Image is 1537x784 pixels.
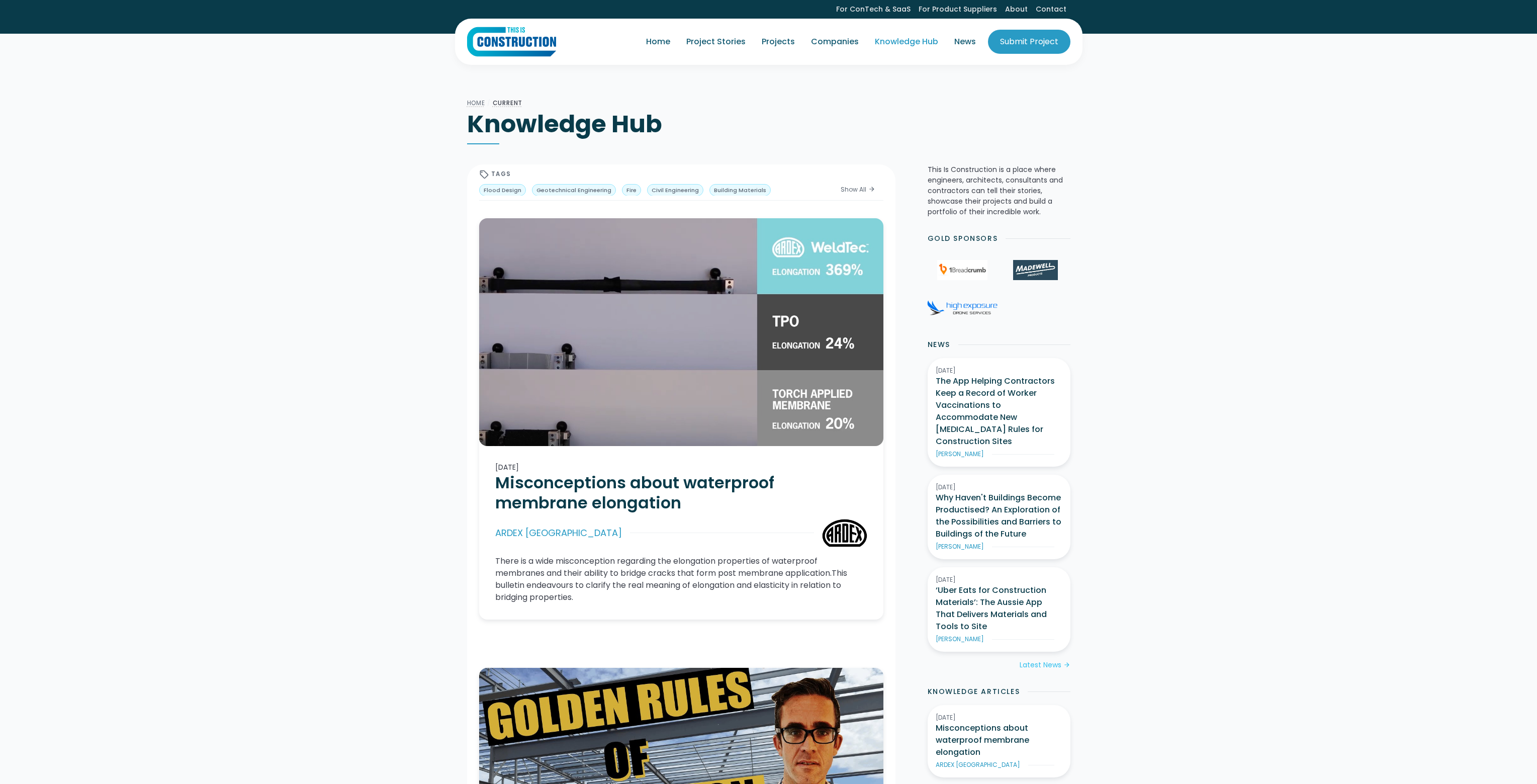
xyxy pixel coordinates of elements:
[936,760,1020,769] div: ARDEX [GEOGRAPHIC_DATA]
[622,184,641,196] a: Fire
[754,28,803,56] a: Projects
[936,483,1062,492] div: [DATE]
[652,186,699,195] div: Civil Engineering
[928,233,998,244] h2: Gold Sponsors
[479,184,526,196] a: Flood Design
[928,567,1070,652] a: [DATE]‘Uber Eats for Construction Materials’: The Aussie App That Delivers Materials and Tools to...
[467,27,556,57] img: This Is Construction Logo
[1020,660,1061,670] div: Latest News
[479,218,883,446] img: Misconceptions about waterproof membrane elongation
[936,575,1062,584] div: [DATE]
[467,99,485,107] a: Home
[946,28,984,56] a: News
[936,375,1062,448] h3: The App Helping Contractors Keep a Record of Worker Vaccinations to Accommodate New [MEDICAL_DATA...
[936,366,1062,375] div: [DATE]
[647,184,703,196] a: Civil Engineering
[479,446,883,620] a: [DATE]Misconceptions about waterproof membrane elongationARDEX [GEOGRAPHIC_DATA]Misconceptions ab...
[833,184,883,196] a: Show Allarrow_forward
[928,705,1070,777] a: [DATE]Misconceptions about waterproof membrane elongationARDEX [GEOGRAPHIC_DATA]
[867,28,946,56] a: Knowledge Hub
[714,186,766,195] div: Building Materials
[532,184,616,196] a: Geotechnical Engineering
[868,185,875,195] div: arrow_forward
[928,339,950,350] h2: News
[495,473,867,513] h2: Misconceptions about waterproof membrane elongation
[1063,660,1070,670] div: arrow_forward
[1000,36,1058,48] div: Submit Project
[936,635,984,644] div: [PERSON_NAME]
[936,542,984,551] div: [PERSON_NAME]
[479,169,489,180] div: sell
[626,186,637,195] div: Fire
[822,519,867,547] img: Misconceptions about waterproof membrane elongation
[928,686,1020,697] h2: Knowledge Articles
[495,462,867,473] div: [DATE]
[638,28,678,56] a: Home
[936,450,984,459] div: [PERSON_NAME]
[928,475,1070,559] a: [DATE]Why Haven't Buildings Become Productised? An Exploration of the Possibilities and Barriers ...
[709,184,771,196] a: Building Materials
[467,27,556,57] a: home
[485,97,493,109] div: /
[936,584,1062,633] h3: ‘Uber Eats for Construction Materials’: The Aussie App That Delivers Materials and Tools to Site
[936,492,1062,540] h3: Why Haven't Buildings Become Productised? An Exploration of the Possibilities and Barriers to Bui...
[936,713,1062,722] div: [DATE]
[1020,660,1070,670] a: Latest Newsarrow_forward
[536,186,611,195] div: Geotechnical Engineering
[803,28,867,56] a: Companies
[928,164,1070,217] p: This Is Construction is a place where engineers, architects, consultants and contractors can tell...
[937,260,987,280] img: 1Breadcrumb
[927,300,998,315] img: High Exposure
[493,99,523,107] a: Current
[988,30,1070,54] a: Submit Project
[1013,260,1057,280] img: Madewell Products
[491,170,511,179] div: Tags
[928,358,1070,467] a: [DATE]The App Helping Contractors Keep a Record of Worker Vaccinations to Accommodate New [MEDICA...
[678,28,754,56] a: Project Stories
[495,555,867,603] p: There is a wide misconception regarding the elongation properties of waterproof membranes and the...
[841,185,866,194] div: Show All
[484,186,521,195] div: Flood Design
[936,722,1062,758] h3: Misconceptions about waterproof membrane elongation
[495,525,622,541] div: ARDEX [GEOGRAPHIC_DATA]
[467,109,1070,139] h1: Knowledge Hub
